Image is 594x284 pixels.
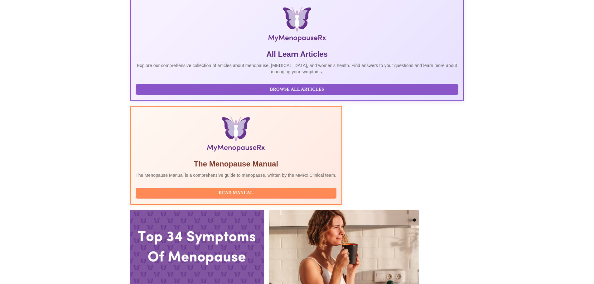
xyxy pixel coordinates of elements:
[136,159,336,169] h5: The Menopause Manual
[136,62,458,75] p: Explore our comprehensive collection of articles about menopause, [MEDICAL_DATA], and women's hea...
[142,86,452,94] span: Browse All Articles
[186,7,408,44] img: MyMenopauseRx Logo
[136,172,336,178] p: The Menopause Manual is a comprehensive guide to menopause, written by the MMRx Clinical team.
[167,117,304,154] img: Menopause Manual
[136,86,460,92] a: Browse All Articles
[136,84,458,95] button: Browse All Articles
[136,49,458,59] h5: All Learn Articles
[136,188,336,199] button: Read Manual
[136,190,338,195] a: Read Manual
[142,189,330,197] span: Read Manual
